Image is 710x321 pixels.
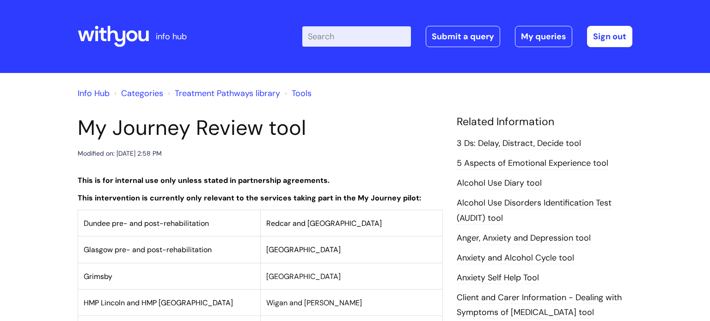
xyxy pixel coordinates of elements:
[84,272,112,281] span: Grimsby
[457,138,581,150] a: 3 Ds: Delay, Distract, Decide tool
[302,26,632,47] div: | -
[457,292,622,319] a: Client and Carer Information - Dealing with Symptoms of [MEDICAL_DATA] tool
[78,88,110,99] a: Info Hub
[175,88,280,99] a: Treatment Pathways library
[457,157,608,170] a: 5 Aspects of Emotional Experience tool
[84,298,233,308] span: HMP Lincoln and HMP [GEOGRAPHIC_DATA]
[121,88,163,99] a: Categories
[266,298,362,308] span: Wigan and [PERSON_NAME]
[457,115,632,128] h4: Related Information
[515,26,572,47] a: My queries
[587,26,632,47] a: Sign out
[266,245,341,254] span: [GEOGRAPHIC_DATA]
[84,218,209,228] span: Dundee pre- and post-rehabilitation
[156,29,187,44] p: info hub
[78,115,443,140] h1: My Journey Review tool
[302,26,411,47] input: Search
[457,197,612,224] a: Alcohol Use Disorders Identification Test (AUDIT) tool
[457,252,574,264] a: Anxiety and Alcohol Cycle tool
[282,86,312,101] li: Tools
[266,272,341,281] span: [GEOGRAPHIC_DATA]
[112,86,163,101] li: Solution home
[457,232,591,244] a: Anger, Anxiety and Depression tool
[78,193,421,203] strong: This intervention is currently only relevant to the services taking part in the My Journey pilot:
[78,176,330,185] strong: This is for internal use only unless stated in partnership agreements.
[165,86,280,101] li: Treatment Pathways library
[426,26,500,47] a: Submit a query
[457,272,539,284] a: Anxiety Self Help Tool
[292,88,312,99] a: Tools
[266,218,382,228] span: Redcar and [GEOGRAPHIC_DATA]
[457,177,542,189] a: Alcohol Use Diary tool
[84,245,212,254] span: Glasgow pre- and post-rehabilitation
[78,148,162,159] div: Modified on: [DATE] 2:58 PM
